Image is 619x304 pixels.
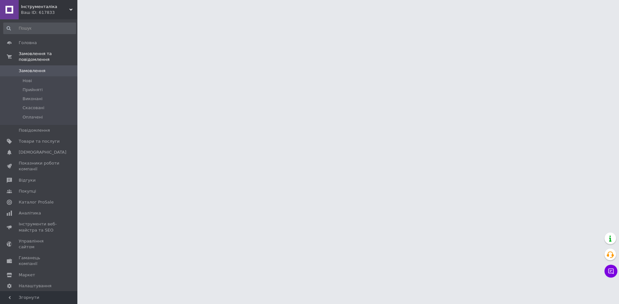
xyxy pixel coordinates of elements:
span: Скасовані [23,105,44,111]
span: Замовлення [19,68,45,74]
button: Чат з покупцем [604,265,617,278]
span: Оплачені [23,114,43,120]
span: Інструменти веб-майстра та SEO [19,221,60,233]
input: Пошук [3,23,76,34]
span: Покупці [19,188,36,194]
span: Головна [19,40,37,46]
span: Виконані [23,96,43,102]
span: Показники роботи компанії [19,160,60,172]
span: [DEMOGRAPHIC_DATA] [19,149,66,155]
span: Гаманець компанії [19,255,60,267]
span: Аналітика [19,210,41,216]
span: Відгуки [19,177,35,183]
span: Прийняті [23,87,43,93]
span: Каталог ProSale [19,199,54,205]
span: Інструменталіка [21,4,69,10]
span: Замовлення та повідомлення [19,51,77,62]
span: Управління сайтом [19,238,60,250]
span: Налаштування [19,283,52,289]
span: Маркет [19,272,35,278]
span: Товари та послуги [19,138,60,144]
span: Повідомлення [19,128,50,133]
div: Ваш ID: 617833 [21,10,77,15]
span: Нові [23,78,32,84]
